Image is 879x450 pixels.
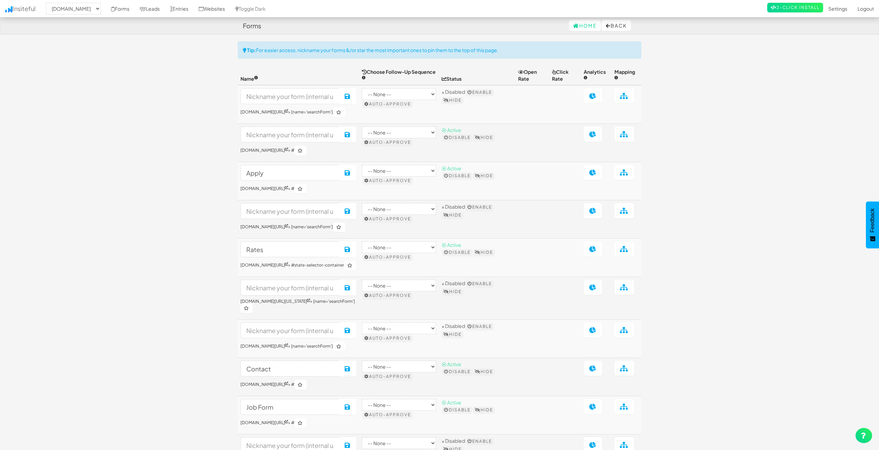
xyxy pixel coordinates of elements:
div: For easier access, nickname your forms &/or star the most important ones to pin them to the top o... [238,41,641,59]
button: Hide [442,331,463,338]
h6: > # [240,184,356,194]
span: × Disabled [442,438,465,444]
a: [DOMAIN_NAME][URL] [240,224,288,229]
input: Nickname your form (internal use only) [240,361,339,377]
button: Hide [442,97,463,104]
span: Name [240,76,258,82]
th: Click Rate [549,66,581,85]
span: ⦿ Active [442,127,461,133]
button: Hide [442,288,463,295]
button: Hide [442,212,463,219]
span: × Disabled [442,89,465,95]
button: Feedback - Show survey [866,201,879,248]
input: Nickname your form (internal use only) [240,322,339,338]
button: Auto-approve [363,411,413,418]
th: Open Rate [515,66,549,85]
h6: > #state-selector-container [240,261,356,270]
button: Disable [442,134,472,141]
h4: Forms [243,22,261,29]
span: ⦿ Active [442,399,461,406]
button: Enable [466,89,494,96]
a: [DOMAIN_NAME][URL] [240,420,288,425]
h6: > [name='searchForm'] [240,222,356,232]
a: Home [569,20,601,31]
input: Nickname your form (internal use only) [240,165,339,181]
input: Nickname your form (internal use only) [240,399,339,415]
button: Enable [466,204,494,211]
input: Nickname your form (internal use only) [240,241,339,257]
button: Hide [473,172,495,179]
input: Nickname your form (internal use only) [240,203,339,219]
h6: > [name='searchForm'] [240,299,356,313]
span: ⦿ Active [442,165,461,171]
button: Auto-approve [363,177,413,184]
th: Status [439,66,515,85]
a: [DOMAIN_NAME][URL] [240,343,288,349]
a: [DOMAIN_NAME][URL][US_STATE] [240,299,310,304]
input: Nickname your form (internal use only) [240,127,339,142]
h6: > [name='searchForm'] [240,108,356,117]
h6: > # [240,418,356,428]
button: Disable [442,407,472,413]
span: ⦿ Active [442,242,461,248]
span: Analytics [584,69,606,82]
span: Feedback [869,208,876,232]
button: Hide [473,407,495,413]
button: Hide [473,249,495,256]
button: Auto-approve [363,101,413,108]
button: Enable [466,323,494,330]
button: Enable [466,280,494,287]
h6: > [name='searchForm'] [240,342,356,351]
button: Auto-approve [363,292,413,299]
button: Hide [473,134,495,141]
strong: Tip: [247,47,256,53]
button: Disable [442,172,472,179]
span: ⦿ Active [442,361,461,367]
button: Disable [442,368,472,375]
span: Mapping [614,69,635,82]
h6: > # [240,146,356,156]
span: × Disabled [442,280,465,286]
a: 2-Click Install [767,3,823,12]
button: Auto-approve [363,254,413,261]
button: Auto-approve [363,216,413,222]
button: Disable [442,249,472,256]
button: Auto-approve [363,373,413,380]
span: × Disabled [442,203,465,210]
button: Back [602,20,631,31]
a: [DOMAIN_NAME][URL] [240,186,288,191]
img: icon.png [5,6,12,12]
input: Nickname your form (internal use only) [240,88,339,104]
span: × Disabled [442,323,465,329]
button: Auto-approve [363,335,413,342]
a: [DOMAIN_NAME][URL] [240,382,288,387]
input: Nickname your form (internal use only) [240,280,339,296]
h6: > # [240,380,356,390]
a: [DOMAIN_NAME][URL] [240,262,288,268]
a: [DOMAIN_NAME][URL] [240,109,288,114]
a: [DOMAIN_NAME][URL] [240,148,288,153]
span: Choose Follow-Up Sequence [362,69,436,82]
button: Hide [473,368,495,375]
button: Auto-approve [363,139,413,146]
button: Enable [466,438,494,445]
